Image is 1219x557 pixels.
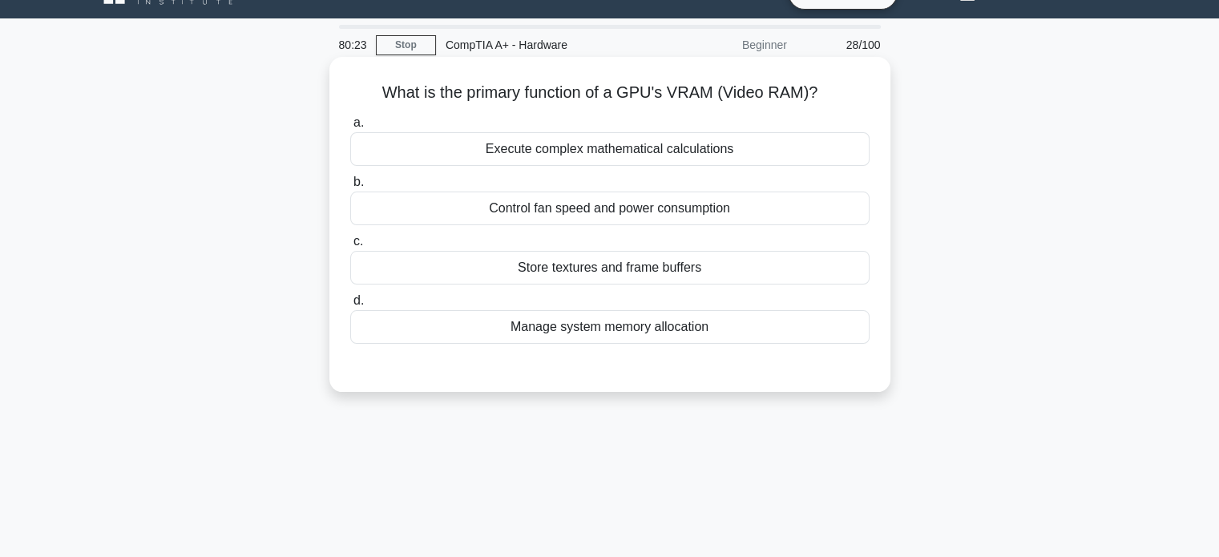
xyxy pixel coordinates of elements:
[350,310,870,344] div: Manage system memory allocation
[353,115,364,129] span: a.
[353,293,364,307] span: d.
[353,234,363,248] span: c.
[350,251,870,285] div: Store textures and frame buffers
[353,175,364,188] span: b.
[329,29,376,61] div: 80:23
[797,29,890,61] div: 28/100
[436,29,656,61] div: CompTIA A+ - Hardware
[376,35,436,55] a: Stop
[656,29,797,61] div: Beginner
[350,192,870,225] div: Control fan speed and power consumption
[349,83,871,103] h5: What is the primary function of a GPU's VRAM (Video RAM)?
[350,132,870,166] div: Execute complex mathematical calculations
